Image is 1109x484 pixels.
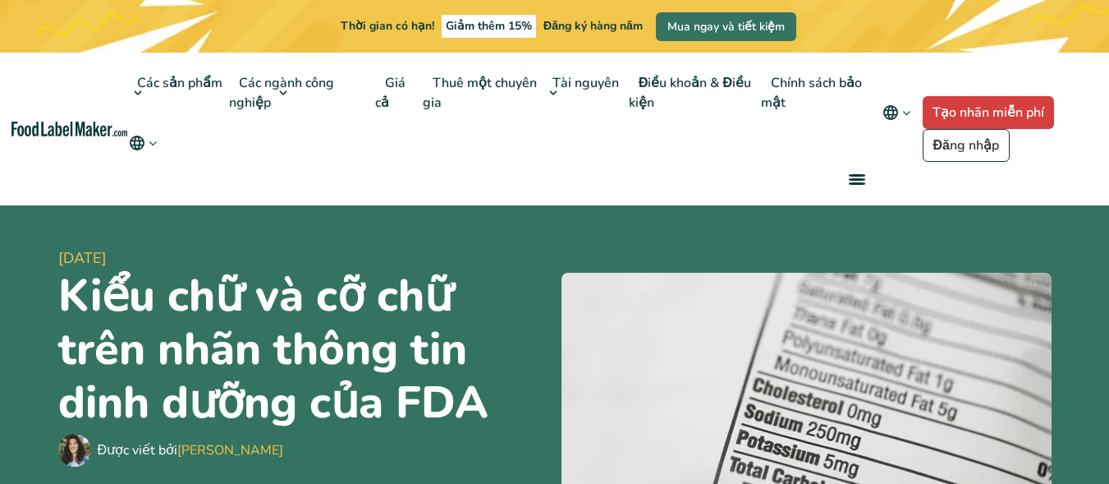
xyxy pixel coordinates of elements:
[229,53,334,133] a: Các ngành công nghiệp
[933,104,1044,122] font: Tạo nhãn miễn phí
[98,441,178,459] font: Được viết bởi
[761,74,862,112] font: Chính sách bảo mật
[423,74,537,112] font: Thuê một chuyên gia
[177,441,283,459] a: [PERSON_NAME]
[127,53,224,133] a: Các sản phẩm
[656,12,796,41] a: Mua ngay và tiết kiệm
[552,74,619,92] font: Tài nguyên
[229,74,334,112] font: Các ngành công nghiệp
[11,122,128,137] a: Trang chủ của Food Label Maker
[629,74,751,112] font: Điều khoản & Điều kiện
[423,53,537,133] a: Thuê một chuyên gia
[127,133,159,153] button: Thay đổi ngôn ngữ
[871,96,923,129] button: Thay đổi ngôn ngữ
[341,18,434,34] font: Thời gian có hạn!
[58,434,91,467] img: Maria Abi Hanna - Nhà sản xuất nhãn thực phẩm
[375,53,406,133] a: Giá cả
[933,136,999,154] font: Đăng nhập
[375,74,406,112] font: Giá cả
[446,18,532,34] font: Giảm thêm 15%
[629,53,751,133] a: Điều khoản & Điều kiện
[923,129,1010,162] a: Đăng nhập
[58,265,488,433] font: Kiểu chữ và cỡ chữ trên nhãn thông tin dinh dưỡng của FDA
[829,153,882,205] a: thực đơn
[667,19,785,35] font: Mua ngay và tiết kiệm
[543,53,621,133] a: Tài nguyên
[761,53,862,133] a: Chính sách bảo mật
[543,18,643,34] font: Đăng ký hàng năm
[137,74,222,92] font: Các sản phẩm
[923,96,1054,129] a: Tạo nhãn miễn phí
[58,248,107,268] font: [DATE]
